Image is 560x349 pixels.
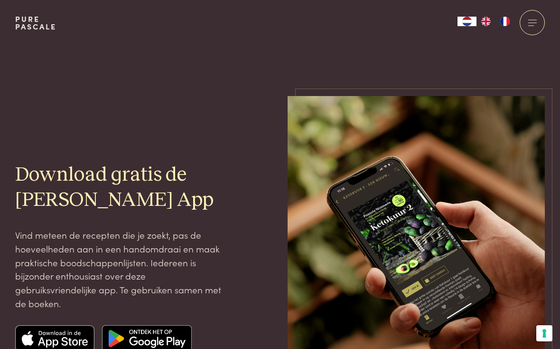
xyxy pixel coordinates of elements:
aside: Language selected: Nederlands [457,17,514,26]
a: FR [495,17,514,26]
a: EN [476,17,495,26]
button: Uw voorkeuren voor toestemming voor trackingtechnologieën [536,325,552,341]
div: Language [457,17,476,26]
h2: Download gratis de [PERSON_NAME] App [15,163,227,213]
ul: Language list [476,17,514,26]
a: PurePascale [15,15,56,30]
a: NL [457,17,476,26]
p: Vind meteen de recepten die je zoekt, pas de hoeveelheden aan in een handomdraai en maak praktisc... [15,228,227,310]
